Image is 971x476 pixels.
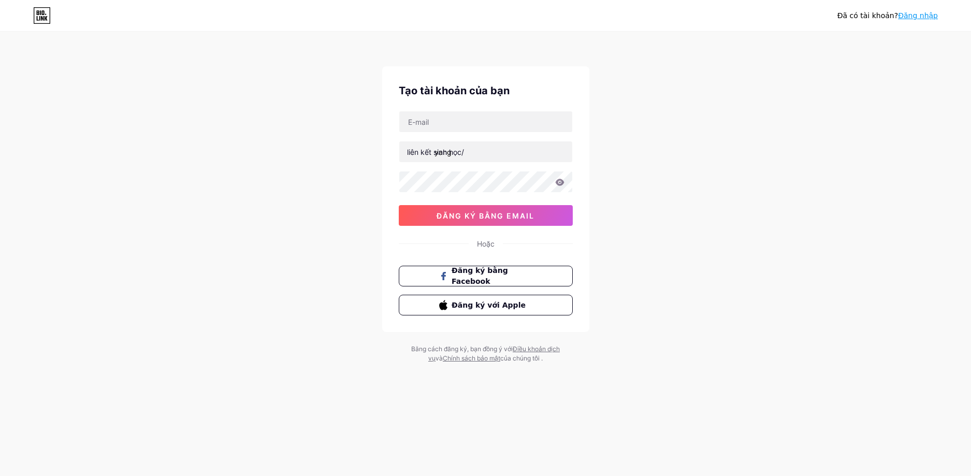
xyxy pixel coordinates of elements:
font: Đăng ký bằng Facebook [452,266,508,285]
button: Đăng ký bằng Facebook [399,266,573,286]
font: của chúng tôi . [500,354,543,362]
button: đăng ký bằng email [399,205,573,226]
font: Đăng ký với Apple [452,301,526,309]
font: liên kết sinh học/ [407,148,464,156]
font: Đã có tài khoản? [837,11,898,20]
input: tên người dùng [399,141,572,162]
button: Đăng ký với Apple [399,295,573,315]
a: Chính sách bảo mật [443,354,500,362]
font: đăng ký bằng email [437,211,534,220]
input: E-mail [399,111,572,132]
font: và [436,354,443,362]
font: Hoặc [477,239,495,248]
font: Bằng cách đăng ký, bạn đồng ý với [411,345,513,353]
font: Tạo tài khoản của bạn [399,84,510,97]
a: Đăng nhập [898,11,938,20]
